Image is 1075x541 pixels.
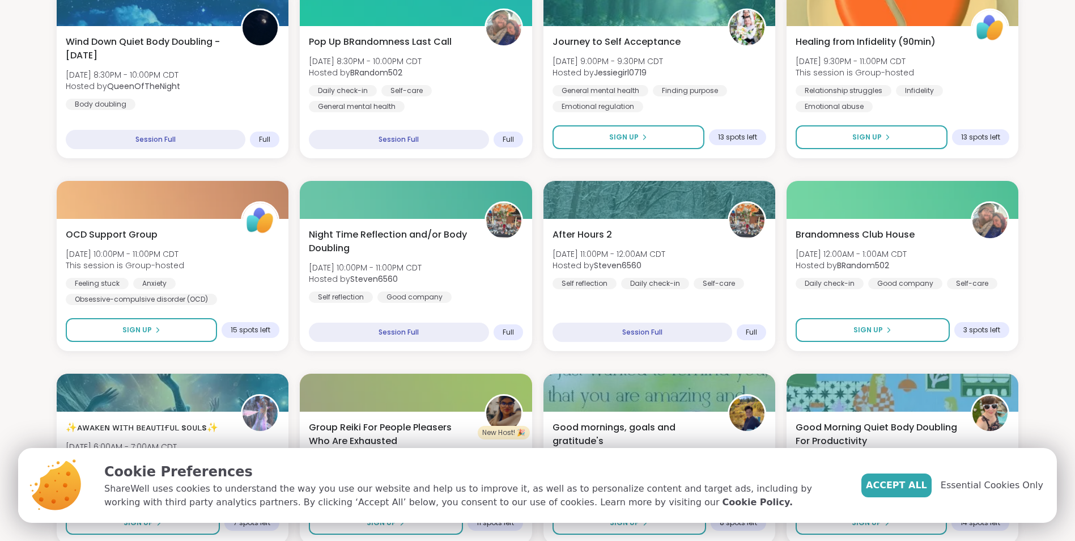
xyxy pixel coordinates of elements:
[729,203,764,238] img: Steven6560
[837,260,889,271] b: BRandom502
[309,511,462,535] button: Sign Up
[729,10,764,45] img: Jessiegirl0719
[66,441,177,453] span: [DATE] 6:00AM - 7:00AM CDT
[853,325,883,335] span: Sign Up
[796,35,936,49] span: Healing from Infidelity (90min)
[746,328,757,337] span: Full
[66,248,184,260] span: [DATE] 10:00PM - 11:00PM CDT
[718,133,757,142] span: 13 spots left
[66,99,135,110] div: Body doubling
[486,396,521,431] img: odesyss
[104,482,843,509] p: ShareWell uses cookies to understand the way you use our website and help us to improve it, as we...
[66,228,158,242] span: OCD Support Group
[503,135,514,144] span: Full
[720,518,757,527] span: 8 spots left
[367,518,396,528] span: Sign Up
[66,421,218,434] span: ✨ᴀᴡᴀᴋᴇɴ ᴡɪᴛʜ ʙᴇᴀᴜᴛɪғᴜʟ sᴏᴜʟs✨
[66,260,184,271] span: This session is Group-hosted
[852,518,881,528] span: Sign Up
[486,203,521,238] img: Steven6560
[309,291,373,303] div: Self reflection
[553,278,617,289] div: Self reflection
[861,474,932,497] button: Accept All
[309,262,422,273] span: [DATE] 10:00PM - 11:00PM CDT
[133,278,176,289] div: Anxiety
[796,260,907,271] span: Hosted by
[961,518,1000,527] span: 14 spots left
[796,85,891,96] div: Relationship struggles
[233,518,270,527] span: 7 spots left
[350,67,402,78] b: BRandom502
[309,421,471,448] span: Group Reiki For People Pleasers Who Are Exhausted
[553,35,681,49] span: Journey to Self Acceptance
[868,278,942,289] div: Good company
[66,130,245,149] div: Session Full
[796,248,907,260] span: [DATE] 12:00AM - 1:00AM CDT
[553,511,706,535] button: Sign Up
[381,85,432,96] div: Self-care
[961,133,1000,142] span: 13 spots left
[594,67,647,78] b: Jessiegirl0719
[66,278,129,289] div: Feeling stuck
[553,323,732,342] div: Session Full
[309,101,405,112] div: General mental health
[66,35,228,62] span: Wind Down Quiet Body Doubling - [DATE]
[66,318,217,342] button: Sign Up
[896,85,943,96] div: Infidelity
[553,85,648,96] div: General mental health
[866,479,927,492] span: Accept All
[796,278,864,289] div: Daily check-in
[478,426,530,439] div: New Host! 🎉
[972,10,1008,45] img: ShareWell
[309,228,471,255] span: Night Time Reflection and/or Body Doubling
[243,396,278,431] img: lyssa
[477,518,514,527] span: 11 spots left
[796,318,950,342] button: Sign Up
[122,325,152,335] span: Sign Up
[941,479,1043,492] span: Essential Cookies Only
[947,278,997,289] div: Self-care
[972,396,1008,431] img: Adrienne_QueenOfTheDawn
[309,323,488,342] div: Session Full
[553,228,612,242] span: After Hours 2
[309,273,422,285] span: Hosted by
[486,10,521,45] img: BRandom502
[243,10,278,45] img: QueenOfTheNight
[963,326,1000,335] span: 3 spots left
[729,396,764,431] img: CharityRoss
[796,228,915,242] span: Brandomness Club House
[231,326,270,335] span: 15 spots left
[796,125,947,149] button: Sign Up
[694,278,744,289] div: Self-care
[796,56,914,67] span: [DATE] 9:30PM - 11:00PM CDT
[852,132,882,142] span: Sign Up
[621,278,689,289] div: Daily check-in
[796,101,873,112] div: Emotional abuse
[553,125,704,149] button: Sign Up
[309,35,452,49] span: Pop Up BRandomness Last Call
[594,260,641,271] b: Steven6560
[653,85,727,96] div: Finding purpose
[503,328,514,337] span: Full
[350,273,398,285] b: Steven6560
[796,421,958,448] span: Good Morning Quiet Body Doubling For Productivity
[309,85,377,96] div: Daily check-in
[553,248,665,260] span: [DATE] 11:00PM - 12:00AM CDT
[553,421,715,448] span: Good mornings, goals and gratitude's
[66,294,217,305] div: Obsessive-compulsive disorder (OCD)
[377,291,452,303] div: Good company
[107,81,180,92] b: QueenOfTheNight
[553,260,665,271] span: Hosted by
[66,511,220,535] button: Sign Up
[259,135,270,144] span: Full
[796,511,947,535] button: Sign Up
[66,69,180,81] span: [DATE] 8:30PM - 10:00PM CDT
[309,130,488,149] div: Session Full
[972,203,1008,238] img: BRandom502
[610,518,639,528] span: Sign Up
[609,132,639,142] span: Sign Up
[66,81,180,92] span: Hosted by
[124,518,153,528] span: Sign Up
[796,67,914,78] span: This session is Group-hosted
[553,56,663,67] span: [DATE] 9:00PM - 9:30PM CDT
